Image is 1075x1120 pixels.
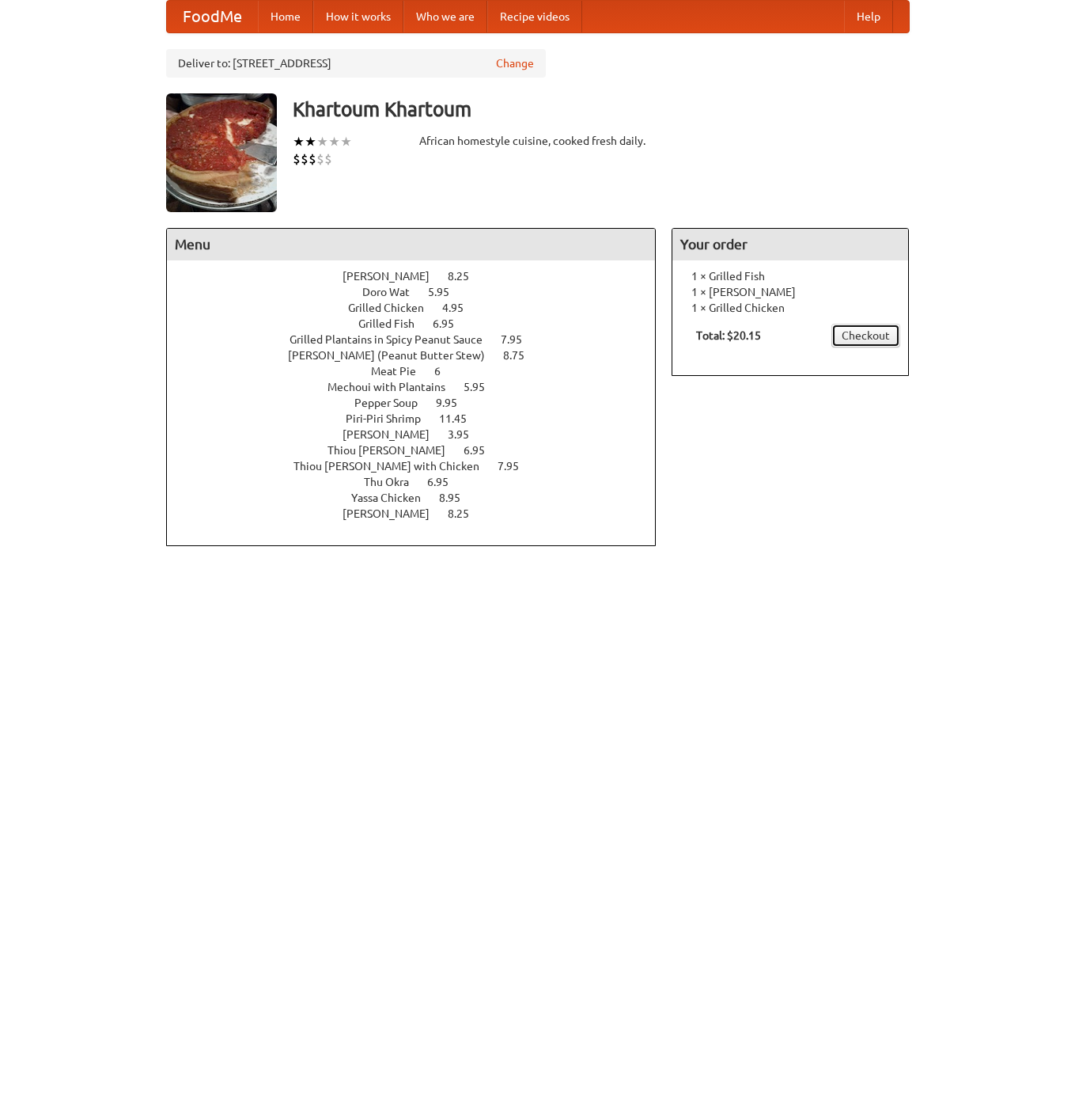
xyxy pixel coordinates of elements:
[680,300,900,316] li: 1 × Grilled Chicken
[258,1,313,32] a: Home
[436,397,473,409] span: 9.95
[428,286,465,298] span: 5.95
[354,397,433,409] span: Pepper Soup
[327,381,514,393] a: Mechoui with Plantains 5.95
[293,150,301,168] li: $
[167,229,656,260] h4: Menu
[308,150,316,168] li: $
[346,412,496,425] a: Piri-Piri Shrimp 11.45
[427,476,464,488] span: 6.95
[343,507,498,520] a: [PERSON_NAME] 8.25
[362,286,479,298] a: Doro Wat 5.95
[293,460,548,473] a: Thiou [PERSON_NAME] with Chicken 7.95
[293,460,495,473] span: Thiou [PERSON_NAME] with Chicken
[680,268,900,284] li: 1 × Grilled Fish
[464,444,501,457] span: 6.95
[439,492,476,504] span: 8.95
[167,1,258,32] a: FoodMe
[448,507,485,520] span: 8.25
[433,317,470,330] span: 6.95
[351,492,437,504] span: Yassa Chicken
[696,329,761,342] b: Total: $20.15
[672,229,908,260] h4: Your order
[343,428,498,441] a: [PERSON_NAME] 3.95
[343,428,445,441] span: [PERSON_NAME]
[448,270,485,283] span: 8.25
[166,93,277,212] img: angular.jpg
[362,286,426,298] span: Doro Wat
[351,492,490,504] a: Yassa Chicken 8.95
[371,365,470,378] a: Meat Pie 6
[346,412,437,425] span: Piri-Piri Shrimp
[343,270,498,283] a: [PERSON_NAME] 8.25
[503,349,540,362] span: 8.75
[343,507,445,520] span: [PERSON_NAME]
[327,381,461,393] span: Mechoui with Plantains
[371,365,432,378] span: Meat Pie
[293,93,910,125] h3: Khartoum Khartoum
[496,55,534,71] a: Change
[680,284,900,300] li: 1 × [PERSON_NAME]
[316,150,324,168] li: $
[348,302,440,314] span: Grilled Chicken
[288,349,501,362] span: [PERSON_NAME] (Peanut Butter Stew)
[327,444,461,457] span: Thiou [PERSON_NAME]
[313,1,403,32] a: How it works
[354,397,486,409] a: Pepper Soup 9.95
[448,428,485,441] span: 3.95
[340,133,352,150] li: ★
[288,349,554,362] a: [PERSON_NAME] (Peanut Butter Stew) 8.75
[166,49,546,78] div: Deliver to: [STREET_ADDRESS]
[403,1,487,32] a: Who we are
[343,270,445,283] span: [PERSON_NAME]
[290,333,551,346] a: Grilled Plantains in Spicy Peanut Sauce 7.95
[364,476,478,488] a: Thu Okra 6.95
[316,133,328,150] li: ★
[358,317,430,330] span: Grilled Fish
[464,381,501,393] span: 5.95
[364,476,425,488] span: Thu Okra
[290,333,498,346] span: Grilled Plantains in Spicy Peanut Sauce
[324,150,332,168] li: $
[487,1,582,32] a: Recipe videos
[348,302,493,314] a: Grilled Chicken 4.95
[434,365,456,378] span: 6
[301,150,308,168] li: $
[844,1,893,32] a: Help
[328,133,340,150] li: ★
[293,133,305,150] li: ★
[358,317,483,330] a: Grilled Fish 6.95
[305,133,316,150] li: ★
[498,460,535,473] span: 7.95
[442,302,479,314] span: 4.95
[501,333,538,346] span: 7.95
[327,444,514,457] a: Thiou [PERSON_NAME] 6.95
[831,324,900,347] a: Checkout
[439,412,483,425] span: 11.45
[419,133,657,149] div: African homestyle cuisine, cooked fresh daily.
